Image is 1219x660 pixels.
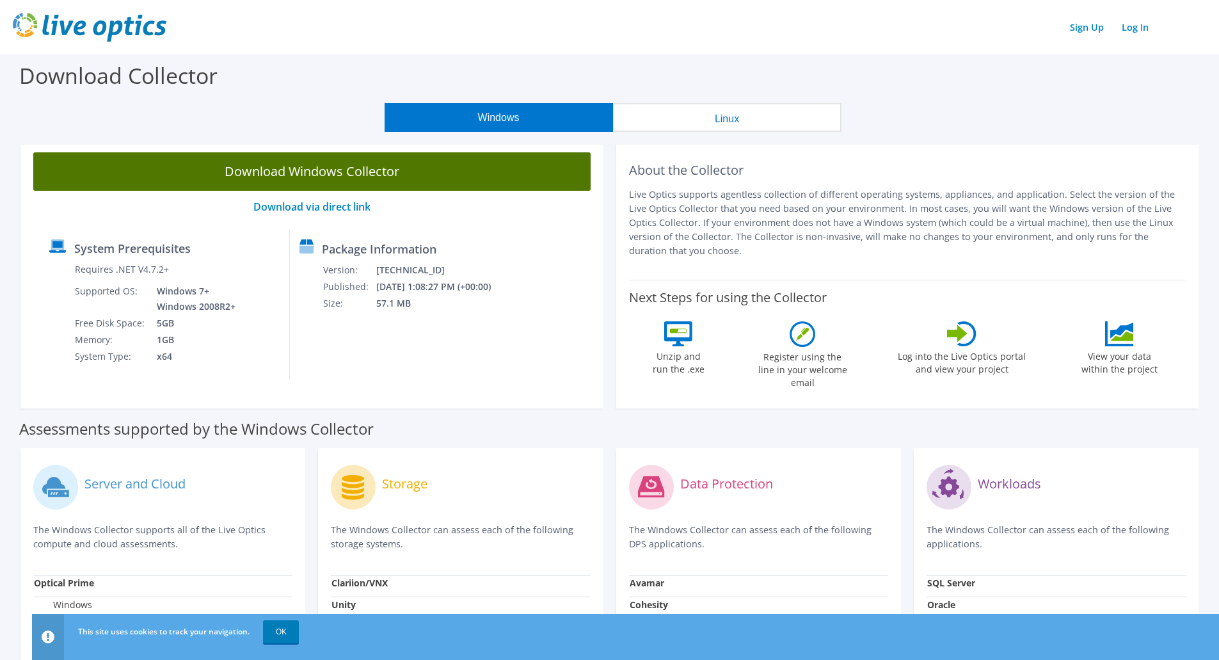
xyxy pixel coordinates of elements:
[323,262,376,278] td: Version:
[253,200,370,214] a: Download via direct link
[74,242,191,255] label: System Prerequisites
[897,346,1026,376] label: Log into the Live Optics portal and view your project
[1064,18,1110,36] a: Sign Up
[74,315,147,332] td: Free Disk Space:
[84,478,186,490] label: Server and Cloud
[33,152,591,191] a: Download Windows Collector
[263,620,299,643] a: OK
[75,263,169,276] label: Requires .NET V4.7.2+
[629,163,1186,178] h2: About the Collector
[613,103,841,132] button: Linux
[34,599,92,611] label: Windows
[1073,346,1165,376] label: View your data within the project
[376,278,508,295] td: [DATE] 1:08:27 PM (+00:00)
[754,347,850,389] label: Register using the line in your welcome email
[19,423,374,435] label: Assessments supported by the Windows Collector
[34,577,94,589] strong: Optical Prime
[78,626,250,637] span: This site uses cookies to track your navigation.
[649,346,708,376] label: Unzip and run the .exe
[630,577,664,589] strong: Avamar
[147,315,238,332] td: 5GB
[331,577,388,589] strong: Clariion/VNX
[927,523,1186,551] p: The Windows Collector can assess each of the following applications.
[1115,18,1155,36] a: Log In
[927,599,955,611] strong: Oracle
[385,103,613,132] button: Windows
[680,478,773,490] label: Data Protection
[147,283,238,315] td: Windows 7+ Windows 2008R2+
[331,599,356,611] strong: Unity
[13,13,166,42] img: live_optics_svg.svg
[323,295,376,312] td: Size:
[323,278,376,295] td: Published:
[322,243,436,255] label: Package Information
[630,599,668,611] strong: Cohesity
[331,523,590,551] p: The Windows Collector can assess each of the following storage systems.
[978,478,1041,490] label: Workloads
[74,332,147,348] td: Memory:
[19,61,218,90] label: Download Collector
[74,283,147,315] td: Supported OS:
[147,332,238,348] td: 1GB
[33,523,292,551] p: The Windows Collector supports all of the Live Optics compute and cloud assessments.
[629,188,1186,258] p: Live Optics supports agentless collection of different operating systems, appliances, and applica...
[376,295,508,312] td: 57.1 MB
[629,523,888,551] p: The Windows Collector can assess each of the following DPS applications.
[74,348,147,365] td: System Type:
[629,290,827,305] label: Next Steps for using the Collector
[927,577,975,589] strong: SQL Server
[382,478,427,490] label: Storage
[147,348,238,365] td: x64
[376,262,508,278] td: [TECHNICAL_ID]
